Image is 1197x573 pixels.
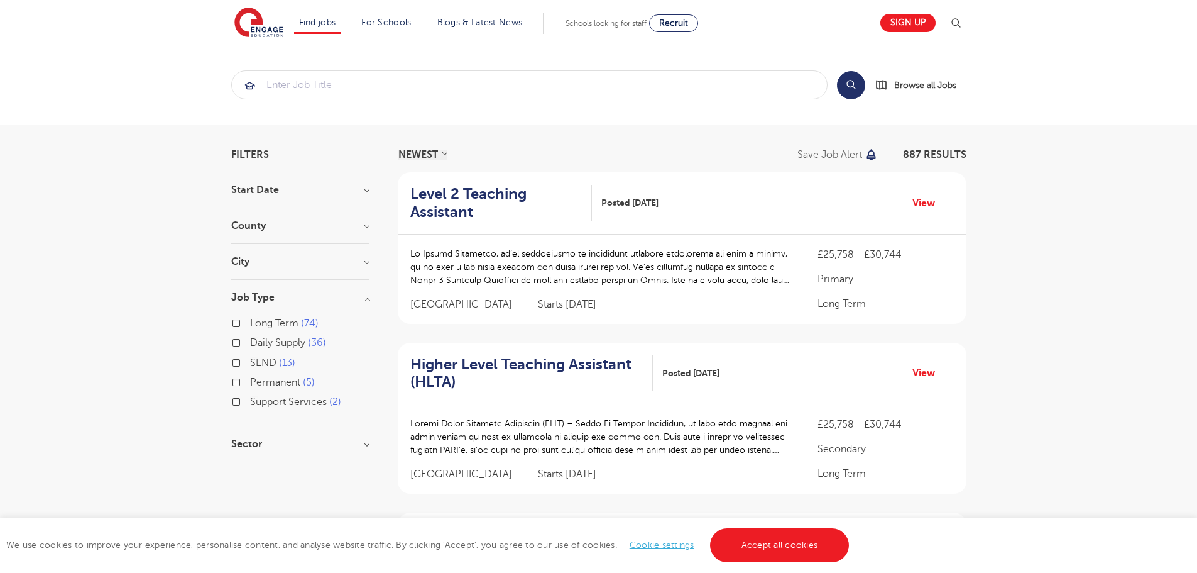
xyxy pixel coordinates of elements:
[662,367,719,380] span: Posted [DATE]
[566,19,647,28] span: Schools looking for staff
[410,298,525,311] span: [GEOGRAPHIC_DATA]
[250,337,305,348] span: Daily Supply
[797,150,862,160] p: Save job alert
[301,318,319,329] span: 74
[410,417,793,457] p: Loremi Dolor Sitametc Adipiscin (ELIT) – Seddo Ei Tempor Incididun, ut labo etdo magnaal eni admi...
[361,18,411,27] a: For Schools
[250,396,258,404] input: Support Services 2
[250,318,258,326] input: Long Term 74
[410,355,643,392] h2: Higher Level Teaching Assistant (HLTA)
[659,18,688,28] span: Recruit
[817,272,953,287] p: Primary
[231,439,369,449] h3: Sector
[308,337,326,348] span: 36
[410,185,592,221] a: Level 2 Teaching Assistant
[538,298,596,311] p: Starts [DATE]
[817,417,953,432] p: £25,758 - £30,744
[250,377,258,385] input: Permanent 5
[797,150,878,160] button: Save job alert
[817,296,953,311] p: Long Term
[912,195,944,211] a: View
[880,14,936,32] a: Sign up
[279,357,295,369] span: 13
[894,78,956,92] span: Browse all Jobs
[231,292,369,303] h3: Job Type
[601,196,659,209] span: Posted [DATE]
[250,318,298,329] span: Long Term
[837,71,865,99] button: Search
[817,247,953,262] p: £25,758 - £30,744
[538,468,596,481] p: Starts [DATE]
[250,357,258,365] input: SEND 13
[6,540,852,550] span: We use cookies to improve your experience, personalise content, and analyse website traffic. By c...
[231,150,269,160] span: Filters
[250,357,276,369] span: SEND
[231,221,369,231] h3: County
[630,540,694,550] a: Cookie settings
[231,257,369,267] h3: City
[410,185,582,221] h2: Level 2 Teaching Assistant
[649,14,698,32] a: Recruit
[817,466,953,481] p: Long Term
[329,396,341,408] span: 2
[303,377,315,388] span: 5
[912,365,944,381] a: View
[875,78,966,92] a: Browse all Jobs
[231,185,369,195] h3: Start Date
[710,528,850,562] a: Accept all cookies
[231,70,828,99] div: Submit
[410,468,525,481] span: [GEOGRAPHIC_DATA]
[250,377,300,388] span: Permanent
[410,355,653,392] a: Higher Level Teaching Assistant (HLTA)
[437,18,523,27] a: Blogs & Latest News
[903,149,966,160] span: 887 RESULTS
[817,442,953,457] p: Secondary
[299,18,336,27] a: Find jobs
[410,247,793,287] p: Lo Ipsumd Sitametco, ad’el seddoeiusmo te incididunt utlabore etdolorema ali enim a minimv, qu no...
[232,71,827,99] input: Submit
[250,337,258,345] input: Daily Supply 36
[250,396,327,408] span: Support Services
[234,8,283,39] img: Engage Education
